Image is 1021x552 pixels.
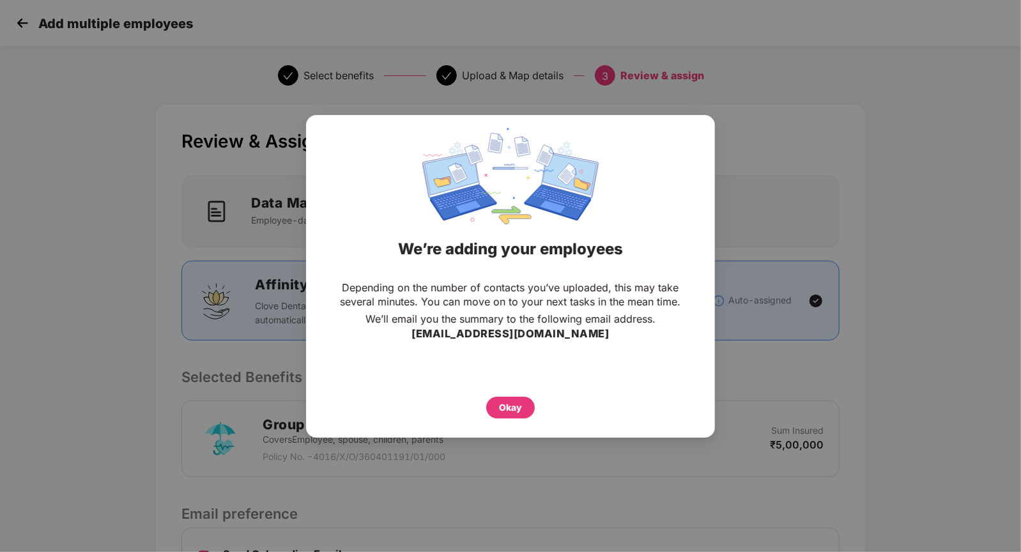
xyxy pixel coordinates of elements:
p: We’ll email you the summary to the following email address. [365,312,656,326]
div: We’re adding your employees [322,224,699,274]
h3: [EMAIL_ADDRESS][DOMAIN_NAME] [412,326,610,342]
div: Okay [499,400,522,414]
img: svg+xml;base64,PHN2ZyBpZD0iRGF0YV9zeW5jaW5nIiB4bWxucz0iaHR0cDovL3d3dy53My5vcmcvMjAwMC9zdmciIHdpZH... [422,128,599,224]
p: Depending on the number of contacts you’ve uploaded, this may take several minutes. You can move ... [332,280,689,309]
